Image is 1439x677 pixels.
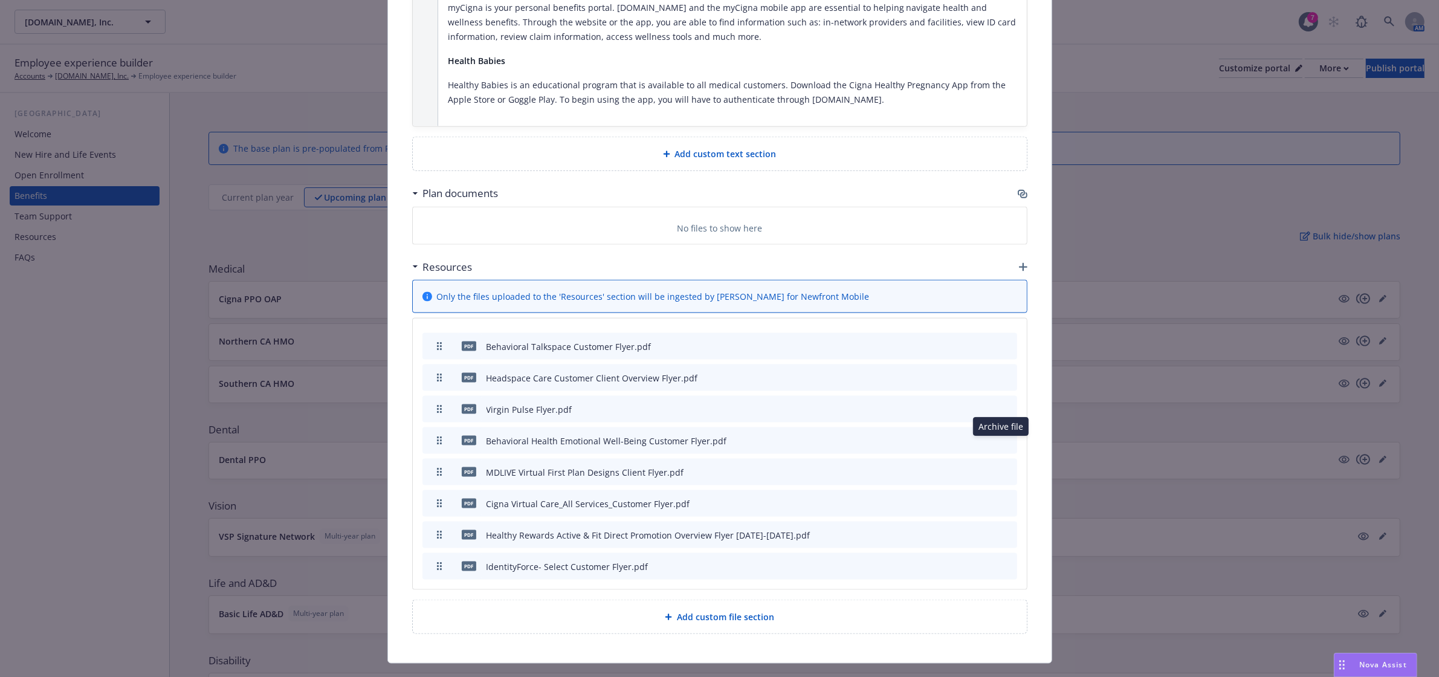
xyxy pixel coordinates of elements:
div: Add custom text section [412,137,1027,171]
div: Behavioral Health Emotional Well-Being Customer Flyer.pdf [487,435,727,447]
p: Healthy Babies is an educational program that is available to all medical customers. Download the... [448,78,1017,107]
p: myCigna is your personal benefits portal. [DOMAIN_NAME] and the myCigna mobile app are essential ... [448,1,1017,44]
div: MDLIVE Virtual First Plan Designs Client Flyer.pdf [487,466,684,479]
button: preview file [982,340,993,353]
button: archive file [1003,340,1012,353]
button: download file [963,529,972,542]
button: download file [963,372,972,384]
div: Headspace Care Customer Client Overview Flyer.pdf [487,372,698,384]
span: Add custom text section [675,147,777,160]
button: download file [963,560,972,573]
button: preview file [982,497,993,510]
div: Plan documents [412,186,499,201]
h3: Resources [423,259,473,275]
span: pdf [462,530,476,539]
span: pdf [462,436,476,445]
div: Drag to move [1334,653,1350,676]
button: preview file [982,529,993,542]
button: preview file [982,403,993,416]
span: pdf [462,499,476,508]
button: archive file [1003,529,1012,542]
div: Cigna Virtual Care_All Services_Customer Flyer.pdf [487,497,690,510]
button: archive file [1003,435,1012,447]
div: Virgin Pulse Flyer.pdf [487,403,572,416]
div: Resources [412,259,473,275]
button: preview file [982,560,993,573]
span: Only the files uploaded to the 'Resources' section will be ingested by [PERSON_NAME] for Newfront... [437,290,870,303]
button: preview file [982,372,993,384]
strong: Health Babies [448,55,505,66]
span: pdf [462,467,476,476]
span: Add custom file section [677,611,774,623]
p: No files to show here [677,222,762,235]
button: archive file [1000,465,1012,479]
span: pdf [462,562,476,571]
div: IdentityForce- Select Customer Flyer.pdf [487,560,648,573]
div: Behavioral Talkspace Customer Flyer.pdf [487,340,652,353]
h3: Plan documents [423,186,499,201]
button: archive file [1003,403,1012,416]
span: pdf [462,342,476,351]
button: download file [963,497,972,510]
div: Healthy Rewards Active & Fit Direct Promotion Overview Flyer [DATE]-[DATE].pdf [487,529,810,542]
button: preview file [982,435,993,447]
div: Add custom file section [412,600,1027,634]
span: Nova Assist [1359,659,1407,670]
button: download file [963,403,972,416]
button: download file [963,340,972,353]
button: preview file [980,465,991,479]
button: archive file [1003,497,1012,510]
button: Nova Assist [1334,653,1417,677]
button: archive file [1003,372,1012,384]
span: pdf [462,404,476,413]
button: download file [960,465,970,479]
button: archive file [1003,560,1012,573]
button: download file [963,435,972,447]
span: pdf [462,373,476,382]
